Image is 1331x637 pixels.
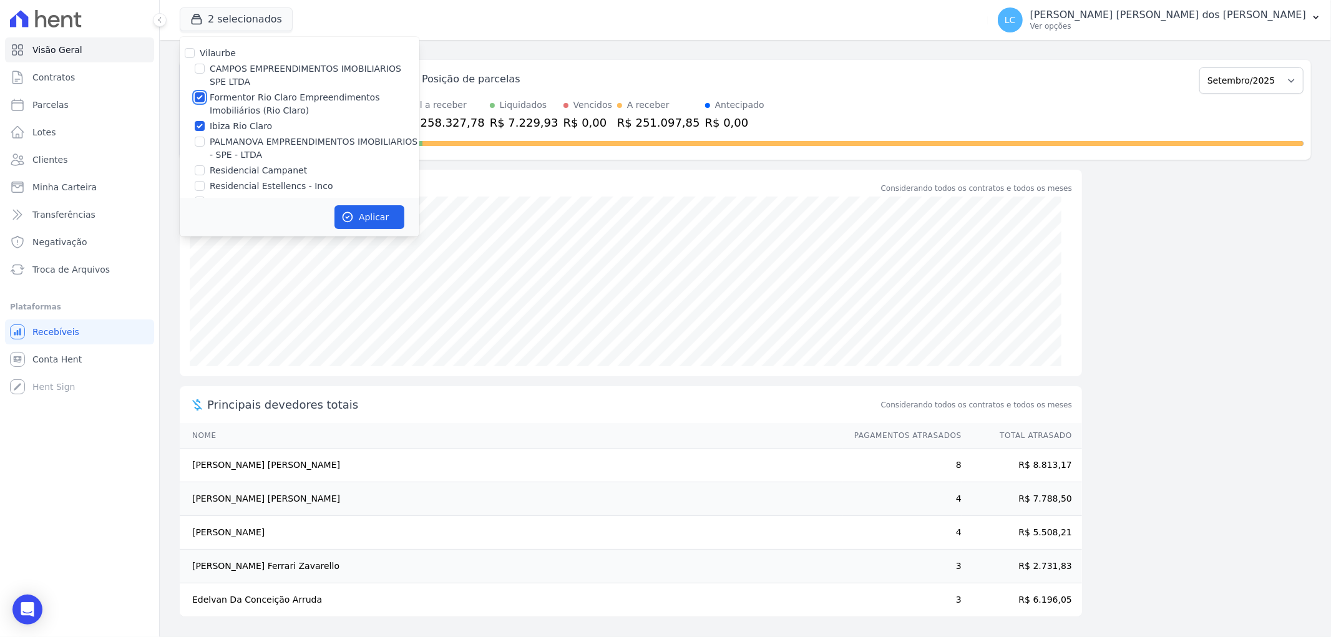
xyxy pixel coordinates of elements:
[842,449,962,482] td: 8
[32,208,95,221] span: Transferências
[32,153,67,166] span: Clientes
[32,236,87,248] span: Negativação
[1030,21,1306,31] p: Ver opções
[32,99,69,111] span: Parcelas
[32,181,97,193] span: Minha Carteira
[180,583,842,617] td: Edelvan Da Conceição Arruda
[210,91,419,117] label: Formentor Rio Claro Empreendimentos Imobiliários (Rio Claro)
[962,482,1082,516] td: R$ 7.788,50
[210,164,307,177] label: Residencial Campanet
[5,347,154,372] a: Conta Hent
[490,114,558,131] div: R$ 7.229,93
[180,7,293,31] button: 2 selecionados
[32,44,82,56] span: Visão Geral
[5,202,154,227] a: Transferências
[1030,9,1306,21] p: [PERSON_NAME] [PERSON_NAME] dos [PERSON_NAME]
[842,423,962,449] th: Pagamentos Atrasados
[881,183,1072,194] div: Considerando todos os contratos e todos os meses
[32,326,79,338] span: Recebíveis
[842,516,962,550] td: 4
[334,205,404,229] button: Aplicar
[32,263,110,276] span: Troca de Arquivos
[962,423,1082,449] th: Total Atrasado
[842,550,962,583] td: 3
[573,99,612,112] div: Vencidos
[962,583,1082,617] td: R$ 6.196,05
[207,180,879,197] div: Saldo devedor total
[5,120,154,145] a: Lotes
[705,114,764,131] div: R$ 0,00
[627,99,670,112] div: A receber
[200,48,236,58] label: Vilaurbe
[1005,16,1016,24] span: LC
[180,550,842,583] td: [PERSON_NAME] Ferrari Zavarello
[180,516,842,550] td: [PERSON_NAME]
[842,482,962,516] td: 4
[5,37,154,62] a: Visão Geral
[563,114,612,131] div: R$ 0,00
[210,195,331,208] label: Residencial Estellencs - LBA
[500,99,547,112] div: Liquidados
[617,114,700,131] div: R$ 251.097,85
[210,135,419,162] label: PALMANOVA EMPREENDIMENTOS IMOBILIARIOS - SPE - LTDA
[5,92,154,117] a: Parcelas
[422,72,520,87] div: Posição de parcelas
[842,583,962,617] td: 3
[5,230,154,255] a: Negativação
[962,550,1082,583] td: R$ 2.731,83
[10,299,149,314] div: Plataformas
[207,396,879,413] span: Principais devedores totais
[402,99,485,112] div: Total a receber
[12,595,42,625] div: Open Intercom Messenger
[5,257,154,282] a: Troca de Arquivos
[962,516,1082,550] td: R$ 5.508,21
[180,449,842,482] td: [PERSON_NAME] [PERSON_NAME]
[5,319,154,344] a: Recebíveis
[988,2,1331,37] button: LC [PERSON_NAME] [PERSON_NAME] dos [PERSON_NAME] Ver opções
[32,353,82,366] span: Conta Hent
[32,71,75,84] span: Contratos
[5,65,154,90] a: Contratos
[210,62,419,89] label: CAMPOS EMPREENDIMENTOS IMOBILIARIOS SPE LTDA
[180,423,842,449] th: Nome
[5,175,154,200] a: Minha Carteira
[962,449,1082,482] td: R$ 8.813,17
[210,180,333,193] label: Residencial Estellencs - Inco
[5,147,154,172] a: Clientes
[32,126,56,139] span: Lotes
[881,399,1072,411] span: Considerando todos os contratos e todos os meses
[180,482,842,516] td: [PERSON_NAME] [PERSON_NAME]
[402,114,485,131] div: R$ 258.327,78
[715,99,764,112] div: Antecipado
[210,120,272,133] label: Ibiza Rio Claro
